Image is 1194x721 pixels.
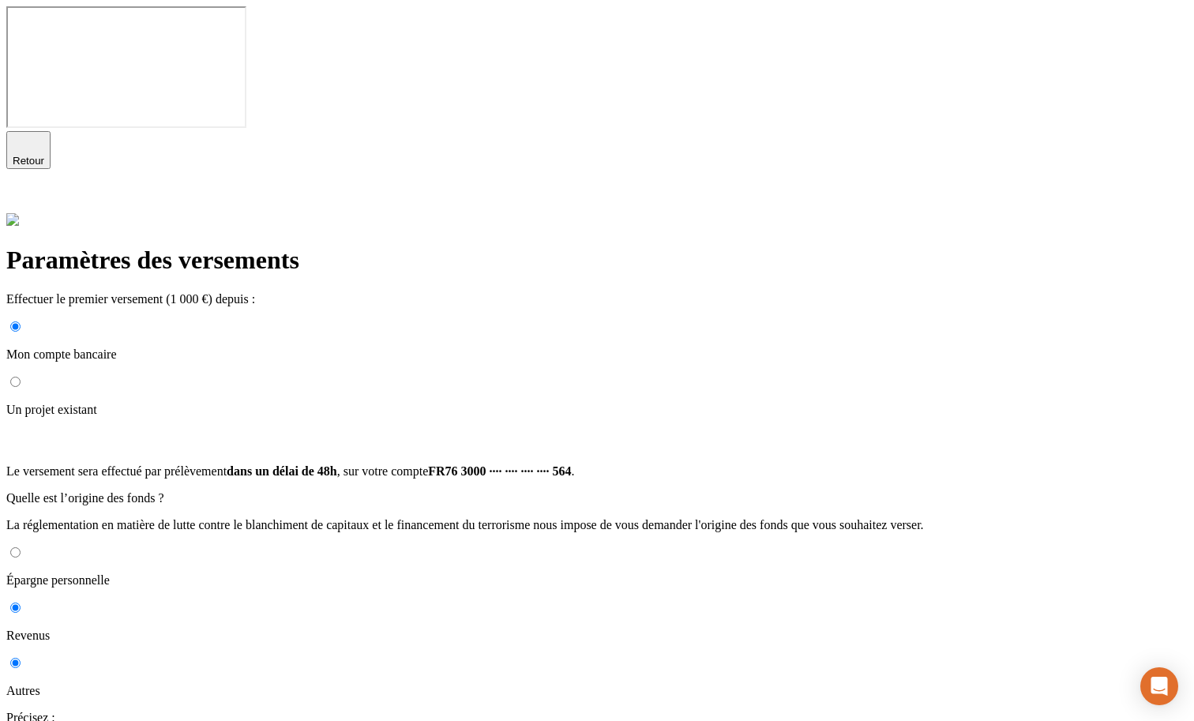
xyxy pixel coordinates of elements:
span: Le versement sera effectué par prélèvement [6,464,227,478]
span: . [572,464,575,478]
input: Un projet existant [10,377,21,387]
p: La réglementation en matière de lutte contre le blanchiment de capitaux et le financement du terr... [6,518,1188,532]
span: dans un délai de 48h [227,464,337,478]
div: Open Intercom Messenger [1140,667,1178,705]
span: Retour [13,155,44,167]
input: Autres [10,658,21,668]
input: Revenus [10,603,21,613]
input: Mon compte bancaire [10,321,21,332]
p: Quelle est l’origine des fonds ? [6,491,1188,505]
h1: Paramètres des versements [6,246,1188,275]
p: Épargne personnelle [6,573,1188,588]
p: Effectuer le premier versement (1 000 €) depuis : [6,292,1188,306]
p: Autres [6,684,1188,698]
p: Mon compte bancaire [6,347,1188,362]
button: Retour [6,131,51,169]
input: Épargne personnelle [10,547,21,558]
p: Revenus [6,629,1188,643]
p: Un projet existant [6,403,1188,417]
span: , sur votre compte [337,464,429,478]
img: alexis.png [6,213,19,226]
span: FR76 3000 ···· ···· ···· ···· 564 [428,464,571,478]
